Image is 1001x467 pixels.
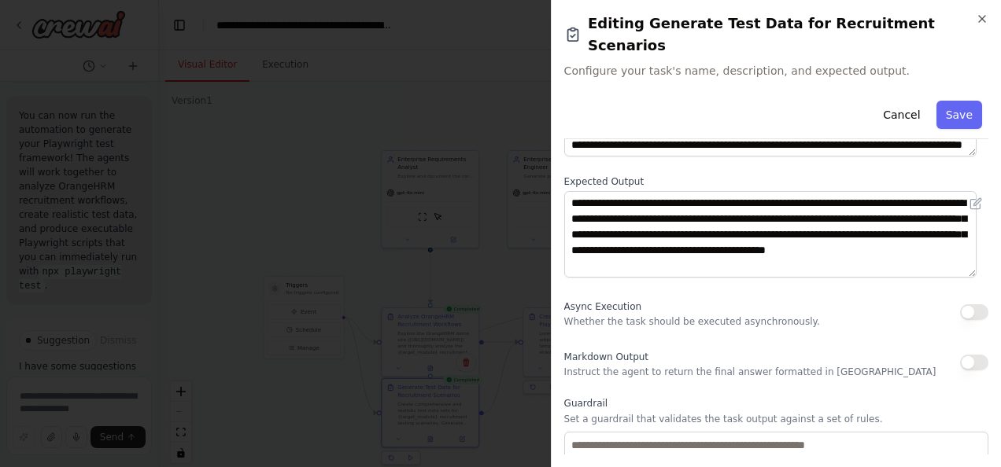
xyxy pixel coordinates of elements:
[564,397,988,410] label: Guardrail
[564,63,988,79] span: Configure your task's name, description, and expected output.
[564,366,936,378] p: Instruct the agent to return the final answer formatted in [GEOGRAPHIC_DATA]
[564,175,988,188] label: Expected Output
[564,351,648,362] span: Markdown Output
[564,315,820,328] p: Whether the task should be executed asynchronously.
[564,13,988,57] h2: Editing Generate Test Data for Recruitment Scenarios
[874,101,929,129] button: Cancel
[564,301,641,312] span: Async Execution
[966,194,985,213] button: Open in editor
[564,413,988,425] p: Set a guardrail that validates the task output against a set of rules.
[936,101,982,129] button: Save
